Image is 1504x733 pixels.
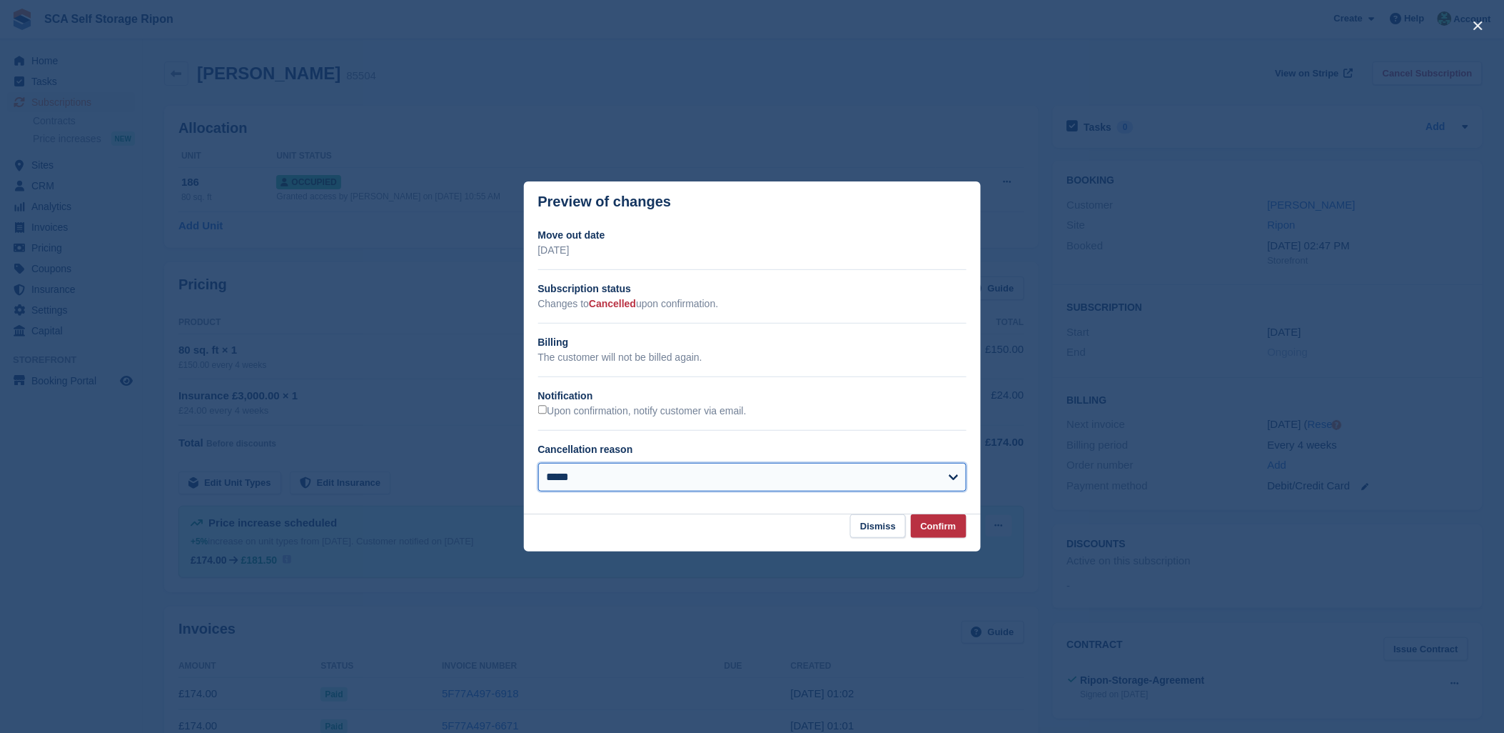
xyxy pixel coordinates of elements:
p: Changes to upon confirmation. [538,296,967,311]
p: [DATE] [538,243,967,258]
button: Dismiss [850,514,906,538]
h2: Subscription status [538,281,967,296]
p: Preview of changes [538,194,672,210]
input: Upon confirmation, notify customer via email. [538,405,547,414]
button: close [1467,14,1490,37]
span: Cancelled [589,298,636,309]
label: Upon confirmation, notify customer via email. [538,405,747,418]
h2: Billing [538,335,967,350]
p: The customer will not be billed again. [538,350,967,365]
h2: Move out date [538,228,967,243]
h2: Notification [538,389,967,404]
label: Cancellation reason [538,444,633,455]
button: Confirm [911,514,967,538]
